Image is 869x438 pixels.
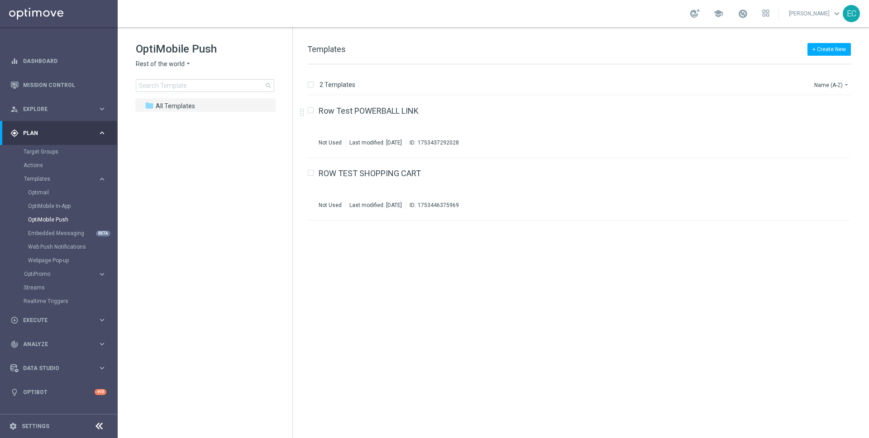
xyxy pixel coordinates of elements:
[95,389,106,395] div: +10
[24,271,98,277] div: OptiPromo
[24,298,94,305] a: Realtime Triggers
[843,81,850,88] i: arrow_drop_down
[713,9,723,19] span: school
[24,294,117,308] div: Realtime Triggers
[24,176,89,182] span: Templates
[23,366,98,371] span: Data Studio
[23,73,106,97] a: Mission Control
[156,102,195,110] span: Templates
[10,317,107,324] button: play_circle_outline Execute keyboard_arrow_right
[10,73,106,97] div: Mission Control
[24,172,117,267] div: Templates
[10,82,107,89] button: Mission Control
[10,130,107,137] button: gps_fixed Plan keyboard_arrow_right
[98,316,106,324] i: keyboard_arrow_right
[28,257,94,264] a: Webpage Pop-up
[98,105,106,113] i: keyboard_arrow_right
[832,9,842,19] span: keyboard_arrow_down
[24,271,89,277] span: OptiPromo
[24,281,117,294] div: Streams
[10,105,98,113] div: Explore
[10,129,19,137] i: gps_fixed
[28,199,117,213] div: OptiMobile In-App
[788,7,843,20] a: [PERSON_NAME]keyboard_arrow_down
[28,202,94,210] a: OptiMobile In-App
[28,243,94,250] a: Web Push Notifications
[24,159,117,172] div: Actions
[24,175,107,183] button: Templates keyboard_arrow_right
[28,254,117,267] div: Webpage Pop-up
[185,60,192,68] i: arrow_drop_down
[10,106,107,113] button: person_search Explore keyboard_arrow_right
[10,105,19,113] i: person_search
[843,5,860,22] div: EC
[319,169,421,178] a: ROW TEST SHOPPING CART
[24,267,117,281] div: OptiPromo
[10,380,106,404] div: Optibot
[10,365,107,372] button: Data Studio keyboard_arrow_right
[813,79,851,90] button: Name (A-Z)arrow_drop_down
[10,316,98,324] div: Execute
[320,81,355,89] p: 2 Templates
[98,340,106,348] i: keyboard_arrow_right
[307,44,346,54] span: Templates
[10,388,19,396] i: lightbulb
[10,57,19,65] i: equalizer
[10,58,107,65] button: equalizer Dashboard
[28,189,94,196] a: Optimail
[24,148,94,155] a: Target Groups
[28,213,117,226] div: OptiMobile Push
[24,145,117,159] div: Target Groups
[24,284,94,291] a: Streams
[298,158,867,221] div: Press SPACE to select this row.
[136,79,274,92] input: Search Template
[28,230,94,237] a: Embedded Messaging
[98,270,106,279] i: keyboard_arrow_right
[23,130,98,136] span: Plan
[23,49,106,73] a: Dashboard
[9,422,17,430] i: settings
[10,364,98,372] div: Data Studio
[28,226,117,240] div: Embedded Messaging
[10,129,98,137] div: Plan
[98,129,106,137] i: keyboard_arrow_right
[24,176,98,182] div: Templates
[10,340,98,348] div: Analyze
[10,49,106,73] div: Dashboard
[10,341,107,348] button: track_changes Analyze keyboard_arrow_right
[136,42,274,56] h1: OptiMobile Push
[406,202,459,209] div: ID:
[346,139,406,146] div: Last modified: [DATE]
[98,364,106,372] i: keyboard_arrow_right
[265,82,272,89] span: search
[22,424,49,429] a: Settings
[10,340,19,348] i: track_changes
[406,139,459,146] div: ID:
[346,202,406,209] div: Last modified: [DATE]
[23,380,95,404] a: Optibot
[298,96,867,158] div: Press SPACE to select this row.
[28,240,117,254] div: Web Push Notifications
[98,175,106,183] i: keyboard_arrow_right
[28,216,94,223] a: OptiMobile Push
[145,101,154,110] i: folder
[136,60,192,68] button: Rest of the world arrow_drop_down
[23,106,98,112] span: Explore
[10,389,107,396] button: lightbulb Optibot +10
[23,318,98,323] span: Execute
[418,202,459,209] div: 1753446375969
[24,162,94,169] a: Actions
[24,270,107,278] button: OptiPromo keyboard_arrow_right
[807,43,851,56] button: + Create New
[28,186,117,199] div: Optimail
